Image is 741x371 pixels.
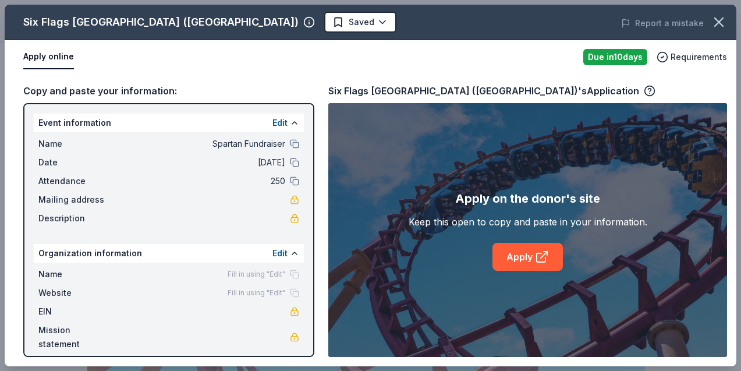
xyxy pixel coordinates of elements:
[657,50,727,64] button: Requirements
[38,305,116,319] span: EIN
[671,50,727,64] span: Requirements
[621,16,704,30] button: Report a mistake
[116,137,285,151] span: Spartan Fundraiser
[38,267,116,281] span: Name
[34,244,304,263] div: Organization information
[38,174,116,188] span: Attendance
[116,174,285,188] span: 250
[38,193,116,207] span: Mailing address
[228,288,285,298] span: Fill in using "Edit"
[38,211,116,225] span: Description
[349,15,374,29] span: Saved
[38,156,116,169] span: Date
[38,137,116,151] span: Name
[324,12,396,33] button: Saved
[34,114,304,132] div: Event information
[23,45,74,69] button: Apply online
[455,189,600,208] div: Apply on the donor's site
[272,246,288,260] button: Edit
[23,83,314,98] div: Copy and paste your information:
[409,215,647,229] div: Keep this open to copy and paste in your information.
[583,49,647,65] div: Due in 10 days
[328,83,655,98] div: Six Flags [GEOGRAPHIC_DATA] ([GEOGRAPHIC_DATA])'s Application
[228,270,285,279] span: Fill in using "Edit"
[116,156,285,169] span: [DATE]
[23,13,299,31] div: Six Flags [GEOGRAPHIC_DATA] ([GEOGRAPHIC_DATA])
[38,286,116,300] span: Website
[38,323,116,351] span: Mission statement
[272,116,288,130] button: Edit
[492,243,563,271] a: Apply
